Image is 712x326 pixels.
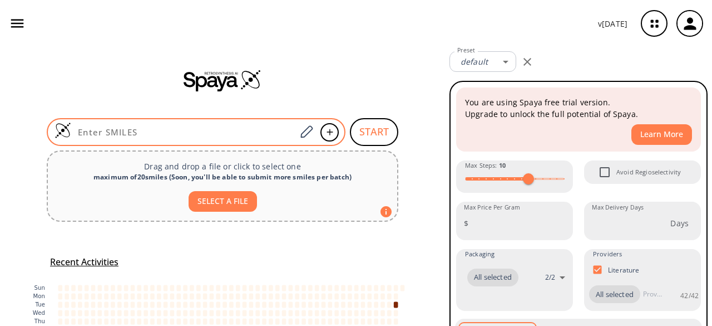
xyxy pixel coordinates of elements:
button: Recent Activities [46,253,123,271]
div: maximum of 20 smiles ( Soon, you'll be able to submit more smiles per batch ) [57,172,388,182]
p: You are using Spaya free trial version. Upgrade to unlock the full potential of Spaya. [465,96,692,120]
p: v [DATE] [598,18,627,30]
span: Max Steps : [465,160,506,171]
p: Days [670,217,689,229]
span: Avoid Regioselectivity [593,160,616,184]
button: START [350,118,398,146]
text: Mon [33,293,45,299]
p: 42 / 42 [680,291,699,300]
h5: Recent Activities [50,256,118,268]
span: Providers [593,249,622,259]
span: Packaging [465,249,495,259]
text: Thu [34,318,45,324]
p: 2 / 2 [545,273,555,282]
p: $ [464,217,468,229]
input: Enter SMILES [71,126,296,138]
p: Drag and drop a file or click to select one [57,160,388,172]
span: All selected [467,272,518,283]
label: Preset [457,46,475,55]
span: Avoid Regioselectivity [616,167,681,177]
button: SELECT A FILE [189,191,257,212]
label: Max Delivery Days [592,203,644,212]
img: Logo Spaya [55,122,71,139]
strong: 10 [499,161,506,169]
em: default [461,56,488,67]
button: Learn More [631,124,692,145]
span: All selected [589,289,640,300]
p: Literature [608,265,640,275]
text: Wed [33,310,45,316]
img: Spaya logo [184,69,261,91]
text: Sun [34,285,45,291]
text: Tue [34,301,45,308]
input: Provider name [640,285,665,303]
label: Max Price Per Gram [464,203,520,212]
